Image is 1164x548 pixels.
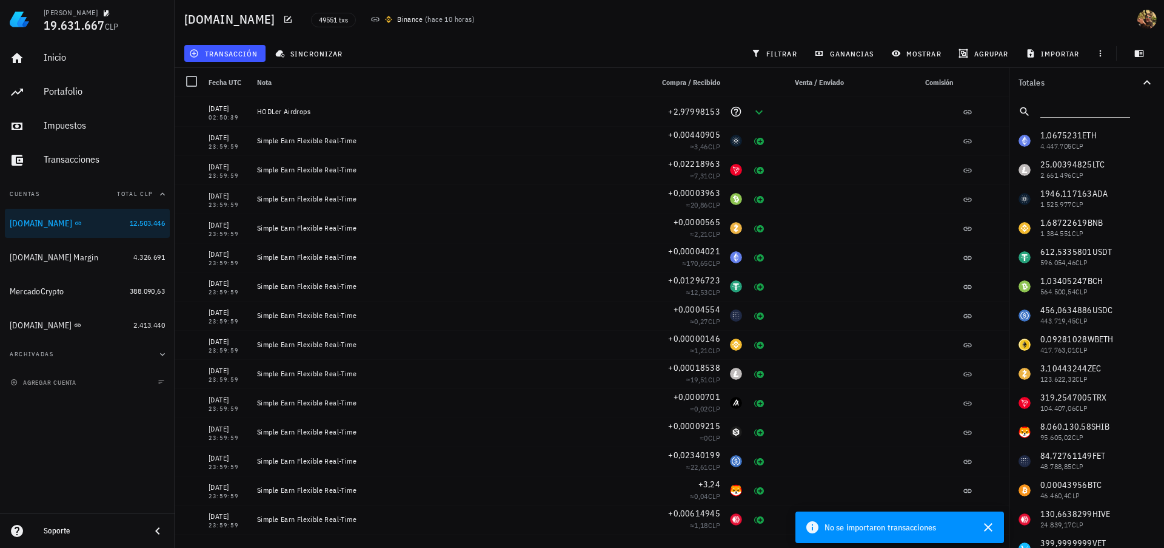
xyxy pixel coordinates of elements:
[209,277,247,289] div: [DATE]
[5,112,170,141] a: Impuestos
[746,45,804,62] button: filtrar
[674,304,721,315] span: +0,0004554
[817,49,874,58] span: ganancias
[708,462,720,472] span: CLP
[691,288,708,297] span: 12,53
[257,427,643,437] div: Simple Earn Flexible Real-Time
[730,280,742,293] div: USDT-icon
[708,229,720,238] span: CLP
[690,317,720,326] span: ≈
[1020,45,1087,62] button: importar
[5,243,170,272] a: [DOMAIN_NAME] Margin 4.326.691
[730,397,742,409] div: ALGO-icon
[668,450,720,461] span: +0,02340199
[686,259,707,268] span: 170,65
[704,433,707,442] span: 0
[795,78,844,87] span: Venta / Enviado
[209,365,247,377] div: [DATE]
[690,404,720,413] span: ≈
[209,248,247,260] div: [DATE]
[754,49,797,58] span: filtrar
[257,515,643,524] div: Simple Earn Flexible Real-Time
[730,368,742,380] div: LTC-icon
[686,462,720,472] span: ≈
[5,277,170,306] a: MercadoCrypto 388.090,63
[730,426,742,438] div: IOST-icon
[133,320,165,330] span: 2.413.440
[668,129,720,140] span: +0,00440905
[7,376,82,388] button: agregar cuenta
[708,259,720,268] span: CLP
[730,484,742,496] div: SHIB-icon
[257,78,272,87] span: Nota
[427,15,472,24] span: hace 10 horas
[694,346,708,355] span: 1,21
[130,218,165,228] span: 12.503.446
[209,523,247,529] div: 23:59:59
[824,521,936,534] span: No se importaron transacciones
[257,223,643,233] div: Simple Earn Flexible Real-Time
[694,521,708,530] span: 1,18
[209,510,247,523] div: [DATE]
[209,481,247,493] div: [DATE]
[691,462,708,472] span: 22,61
[257,165,643,175] div: Simple Earn Flexible Real-Time
[668,158,720,169] span: +0,02218963
[690,492,720,501] span: ≈
[1009,68,1164,97] button: Totales
[44,526,141,536] div: Soporte
[257,107,643,117] div: HODLer Airdrops
[954,45,1015,62] button: agrupar
[708,171,720,180] span: CLP
[686,200,720,209] span: ≈
[730,222,742,234] div: ZEC-icon
[257,311,643,320] div: Simple Earn Flexible Real-Time
[10,320,72,331] div: [DOMAIN_NAME]
[184,45,266,62] button: transacción
[708,375,720,384] span: CLP
[209,452,247,464] div: [DATE]
[647,68,725,97] div: Compra / Recibido
[257,456,643,466] div: Simple Earn Flexible Real-Time
[44,86,165,97] div: Portafolio
[209,423,247,435] div: [DATE]
[5,340,170,369] button: Archivadas
[771,68,849,97] div: Venta / Enviado
[886,45,949,62] button: mostrar
[690,229,720,238] span: ≈
[209,231,247,237] div: 23:59:59
[44,154,165,165] div: Transacciones
[10,252,98,263] div: [DOMAIN_NAME] Margin
[209,161,247,173] div: [DATE]
[209,202,247,208] div: 23:59:59
[894,49,942,58] span: mostrar
[668,421,720,431] span: +0,00009215
[10,218,72,229] div: [DOMAIN_NAME]
[694,317,708,326] span: 0,27
[694,229,708,238] span: 2,21
[319,13,348,27] span: 49551 txs
[674,217,721,228] span: +0,0000565
[698,479,720,490] span: +3,24
[730,310,742,322] div: FET-icon
[425,13,475,25] span: ( )
[257,136,643,146] div: Simple Earn Flexible Real-Time
[694,142,708,151] span: 3,46
[204,68,252,97] div: Fecha UTC
[257,369,643,379] div: Simple Earn Flexible Real-Time
[708,142,720,151] span: CLP
[44,8,98,18] div: [PERSON_NAME]
[690,346,720,355] span: ≈
[209,132,247,144] div: [DATE]
[209,348,247,354] div: 23:59:59
[809,45,881,62] button: ganancias
[133,252,165,262] span: 4.326.691
[257,282,643,291] div: Simple Earn Flexible Real-Time
[668,362,720,373] span: +0,00018538
[5,209,170,238] a: [DOMAIN_NAME] 12.503.446
[209,493,247,499] div: 23:59:59
[674,391,721,402] span: +0,0000701
[397,13,423,25] div: Binance
[209,289,247,296] div: 23:59:59
[694,404,708,413] span: 0,02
